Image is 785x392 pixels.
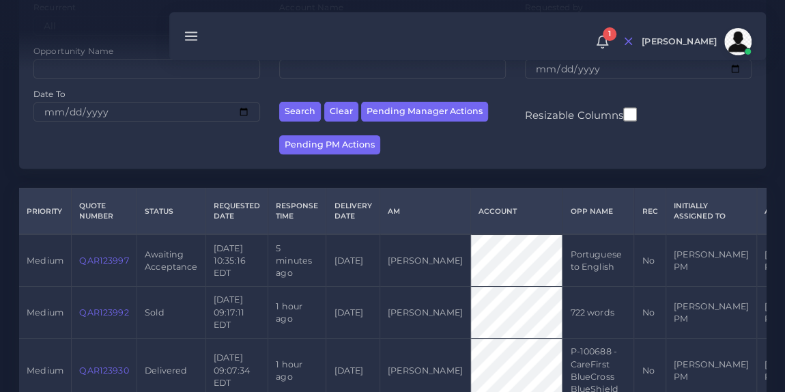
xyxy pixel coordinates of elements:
[205,234,268,286] td: [DATE] 10:35:16 EDT
[33,88,66,100] label: Date To
[634,287,666,339] td: No
[666,234,756,286] td: [PERSON_NAME] PM
[137,287,205,339] td: Sold
[27,365,63,376] span: medium
[137,234,205,286] td: Awaiting Acceptance
[562,188,634,235] th: Opp Name
[137,188,205,235] th: Status
[268,287,326,339] td: 1 hour ago
[326,287,380,339] td: [DATE]
[79,255,128,266] a: QAR123997
[562,234,634,286] td: Portuguese to English
[268,188,326,235] th: Response Time
[590,35,614,49] a: 1
[634,234,666,286] td: No
[666,287,756,339] td: [PERSON_NAME] PM
[380,188,470,235] th: AM
[623,106,637,123] input: Resizable Columns
[27,255,63,266] span: medium
[279,135,380,155] button: Pending PM Actions
[279,102,321,122] button: Search
[724,28,752,55] img: avatar
[470,188,562,235] th: Account
[380,287,470,339] td: [PERSON_NAME]
[268,234,326,286] td: 5 minutes ago
[634,188,666,235] th: REC
[72,188,137,235] th: Quote Number
[525,106,637,123] label: Resizable Columns
[361,102,488,122] button: Pending Manager Actions
[19,188,72,235] th: Priority
[642,38,717,46] span: [PERSON_NAME]
[326,234,380,286] td: [DATE]
[326,188,380,235] th: Delivery Date
[79,365,128,376] a: QAR123930
[27,307,63,318] span: medium
[79,307,128,318] a: QAR123992
[603,27,616,41] span: 1
[205,188,268,235] th: Requested Date
[635,28,756,55] a: [PERSON_NAME]avatar
[205,287,268,339] td: [DATE] 09:17:11 EDT
[562,287,634,339] td: 722 words
[324,102,358,122] button: Clear
[380,234,470,286] td: [PERSON_NAME]
[666,188,756,235] th: Initially Assigned to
